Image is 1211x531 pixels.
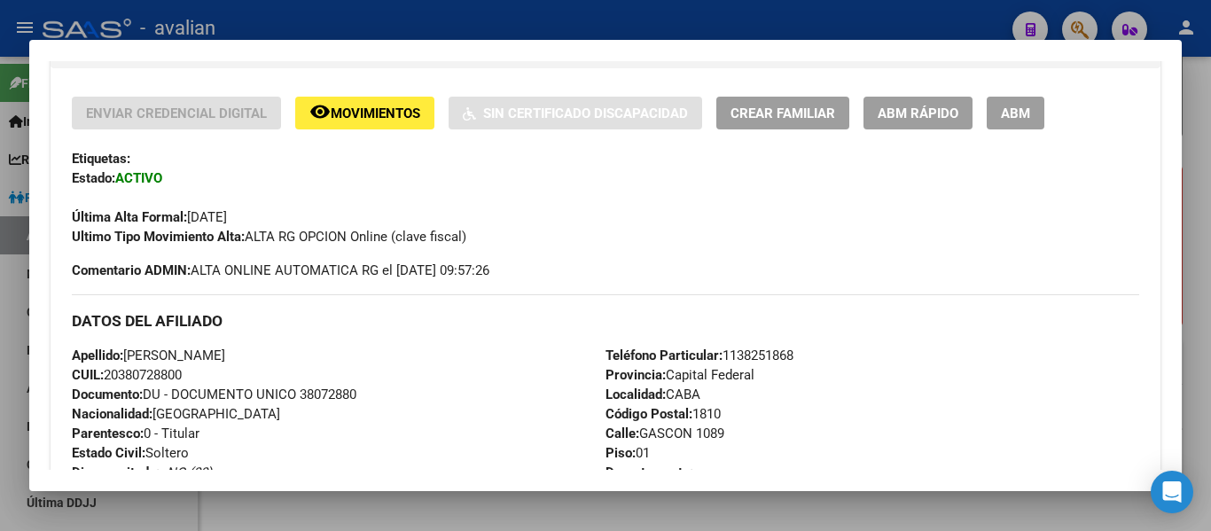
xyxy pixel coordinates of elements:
[605,347,723,363] strong: Teléfono Particular:
[605,445,650,461] span: 01
[72,445,145,461] strong: Estado Civil:
[72,445,189,461] span: Soltero
[716,97,849,129] button: Crear Familiar
[987,97,1044,129] button: ABM
[605,387,666,402] strong: Localidad:
[72,367,104,383] strong: CUIL:
[72,367,182,383] span: 20380728800
[731,105,835,121] span: Crear Familiar
[115,170,162,186] strong: ACTIVO
[309,101,331,122] mat-icon: remove_red_eye
[72,387,356,402] span: DU - DOCUMENTO UNICO 38072880
[605,367,754,383] span: Capital Federal
[605,445,636,461] strong: Piso:
[483,105,688,121] span: Sin Certificado Discapacidad
[449,97,702,129] button: Sin Certificado Discapacidad
[72,406,280,422] span: [GEOGRAPHIC_DATA]
[72,229,466,245] span: ALTA RG OPCION Online (clave fiscal)
[72,209,187,225] strong: Última Alta Formal:
[72,426,144,441] strong: Parentesco:
[863,97,973,129] button: ABM Rápido
[605,347,793,363] span: 1138251868
[72,151,130,167] strong: Etiquetas:
[605,426,639,441] strong: Calle:
[605,367,666,383] strong: Provincia:
[295,97,434,129] button: Movimientos
[72,261,489,280] span: ALTA ONLINE AUTOMATICA RG el [DATE] 09:57:26
[72,229,245,245] strong: Ultimo Tipo Movimiento Alta:
[605,426,724,441] span: GASCON 1089
[605,465,693,480] strong: Departamento:
[605,387,700,402] span: CABA
[1001,105,1030,121] span: ABM
[605,406,721,422] span: 1810
[72,465,160,480] strong: Discapacitado:
[72,406,152,422] strong: Nacionalidad:
[331,105,420,121] span: Movimientos
[72,426,199,441] span: 0 - Titular
[878,105,958,121] span: ABM Rápido
[167,465,212,480] i: NO (00)
[1151,471,1193,513] div: Open Intercom Messenger
[605,406,692,422] strong: Código Postal:
[72,347,225,363] span: [PERSON_NAME]
[72,347,123,363] strong: Apellido:
[72,311,1139,331] h3: DATOS DEL AFILIADO
[72,262,191,278] strong: Comentario ADMIN:
[72,209,227,225] span: [DATE]
[86,105,267,121] span: Enviar Credencial Digital
[72,97,281,129] button: Enviar Credencial Digital
[72,387,143,402] strong: Documento:
[72,170,115,186] strong: Estado:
